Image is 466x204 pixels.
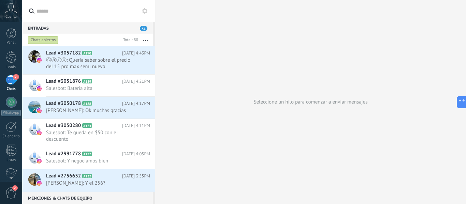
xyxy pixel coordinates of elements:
[122,50,150,57] span: [DATE] 4:43PM
[1,158,21,162] div: Listas
[46,85,137,92] span: Salesbot: Batería alta
[82,152,92,156] span: A177
[46,180,137,186] span: [PERSON_NAME]: Y el 256?
[120,37,138,44] div: Total: 88
[122,151,150,157] span: [DATE] 4:05PM
[37,58,42,63] img: instagram.svg
[12,185,18,191] span: 2
[22,22,153,34] div: Entradas
[1,134,21,139] div: Calendario
[37,130,42,135] img: instagram.svg
[1,65,21,69] div: Leads
[1,87,21,91] div: Chats
[22,147,155,169] a: Lead #2991778 A177 [DATE] 4:05PM Salesbot: Y negociamos bien
[46,173,81,179] span: Lead #2756632
[138,34,153,46] button: Más
[22,97,155,119] a: Lead #3050178 A188 [DATE] 4:17PM [PERSON_NAME]: Ok muchas gracias
[5,15,17,19] span: Cuenta
[1,110,21,116] div: WhatsApp
[37,159,42,163] img: instagram.svg
[22,46,155,74] a: Lead #3057182 A190 [DATE] 4:43PM Ⓒⓐⓡⓞ: Quería saber sobre el precio del 15 pro max semi nuevo
[82,174,92,178] span: A132
[46,151,81,157] span: Lead #2991778
[46,78,81,85] span: Lead #3051876
[46,107,137,114] span: [PERSON_NAME]: Ok muchas gracias
[46,122,81,129] span: Lead #3050280
[46,158,137,164] span: Salesbot: Y negociamos bien
[46,50,81,57] span: Lead #3057182
[22,169,155,191] a: Lead #2756632 A132 [DATE] 3:55PM [PERSON_NAME]: Y el 256?
[37,108,42,113] img: instagram.svg
[46,57,137,70] span: Ⓒⓐⓡⓞ: Quería saber sobre el precio del 15 pro max semi nuevo
[28,36,58,44] div: Chats abiertos
[140,26,147,31] span: 31
[46,100,81,107] span: Lead #3050178
[22,192,153,204] div: Menciones & Chats de equipo
[122,173,150,179] span: [DATE] 3:55PM
[46,129,137,142] span: Salesbot: Te queda en $50 con el descuento
[22,75,155,96] a: Lead #3051876 A189 [DATE] 4:21PM Salesbot: Batería alta
[82,101,92,106] span: A188
[1,41,21,45] div: Panel
[82,51,92,55] span: A190
[22,119,155,147] a: Lead #3050280 A124 [DATE] 4:11PM Salesbot: Te queda en $50 con el descuento
[122,100,150,107] span: [DATE] 4:17PM
[37,181,42,186] img: instagram.svg
[122,122,150,129] span: [DATE] 4:11PM
[13,74,19,80] span: 31
[122,78,150,85] span: [DATE] 4:21PM
[82,123,92,128] span: A124
[82,79,92,83] span: A189
[37,86,42,91] img: instagram.svg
